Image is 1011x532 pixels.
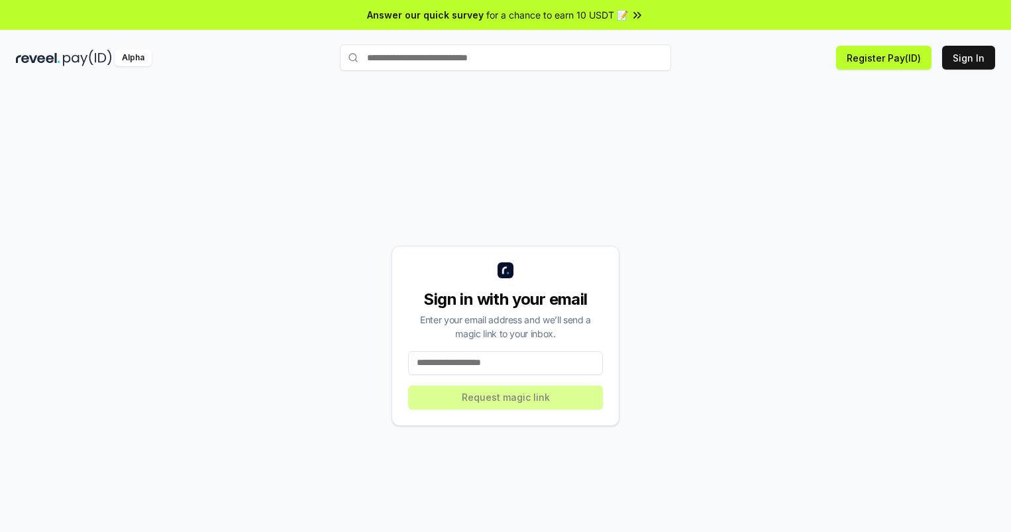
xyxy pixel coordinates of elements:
img: pay_id [63,50,112,66]
button: Register Pay(ID) [836,46,931,70]
span: for a chance to earn 10 USDT 📝 [486,8,628,22]
button: Sign In [942,46,995,70]
div: Alpha [115,50,152,66]
img: logo_small [498,262,513,278]
div: Enter your email address and we’ll send a magic link to your inbox. [408,313,603,341]
div: Sign in with your email [408,289,603,310]
span: Answer our quick survey [367,8,484,22]
img: reveel_dark [16,50,60,66]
